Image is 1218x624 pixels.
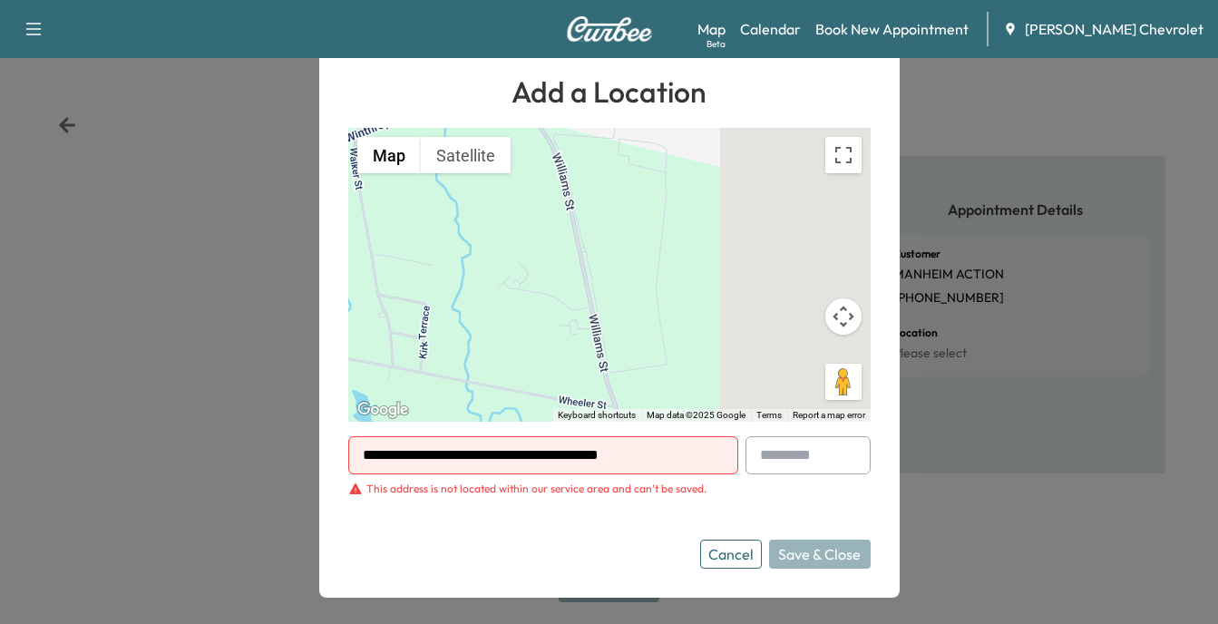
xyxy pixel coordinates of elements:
[357,137,421,173] button: Show street map
[815,18,969,40] a: Book New Appointment
[647,410,745,420] span: Map data ©2025 Google
[353,398,413,422] a: Open this area in Google Maps (opens a new window)
[1025,18,1203,40] span: [PERSON_NAME] Chevrolet
[697,18,726,40] a: MapBeta
[756,410,782,420] a: Terms (opens in new tab)
[825,364,862,400] button: Drag Pegman onto the map to open Street View
[348,70,871,113] h1: Add a Location
[825,298,862,335] button: Map camera controls
[825,137,862,173] button: Toggle fullscreen view
[706,37,726,51] div: Beta
[558,409,636,422] button: Keyboard shortcuts
[740,18,801,40] a: Calendar
[421,137,511,173] button: Show satellite imagery
[566,16,653,42] img: Curbee Logo
[366,482,706,496] div: This address is not located within our service area and can't be saved.
[700,540,762,569] button: Cancel
[353,398,413,422] img: Google
[793,410,865,420] a: Report a map error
